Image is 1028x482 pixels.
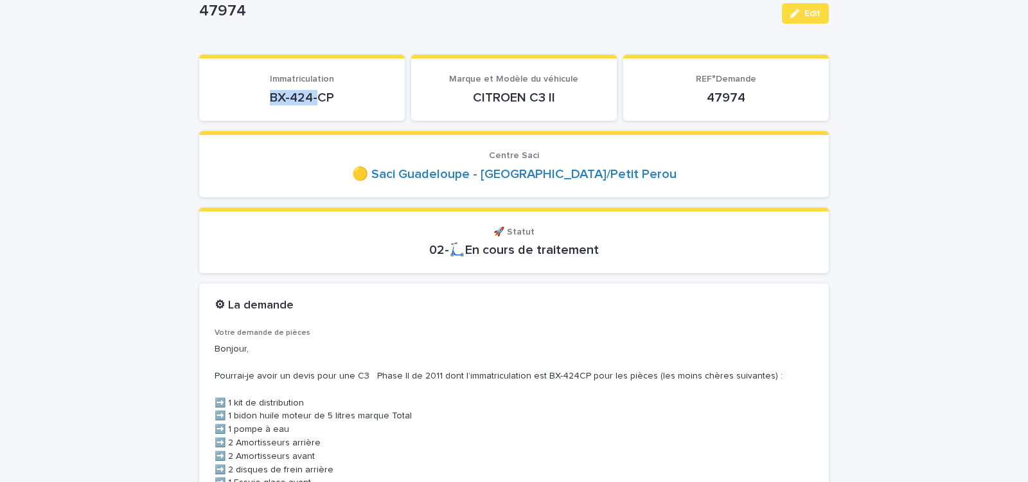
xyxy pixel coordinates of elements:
p: 47974 [199,2,772,21]
p: 02-🛴En cours de traitement [215,242,813,258]
span: Centre Saci [489,151,539,160]
span: Votre demande de pièces [215,329,310,337]
span: REF°Demande [696,75,756,84]
button: Edit [782,3,829,24]
span: Edit [804,9,820,18]
span: Immatriculation [270,75,334,84]
span: 🚀 Statut [493,228,535,237]
p: BX-424-CP [215,90,389,105]
p: CITROEN C3 II [427,90,601,105]
p: 47974 [639,90,813,105]
h2: ⚙ La demande [215,299,294,313]
span: Marque et Modèle du véhicule [449,75,578,84]
a: 🟡 Saci Guadeloupe - [GEOGRAPHIC_DATA]/Petit Perou [352,166,677,182]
